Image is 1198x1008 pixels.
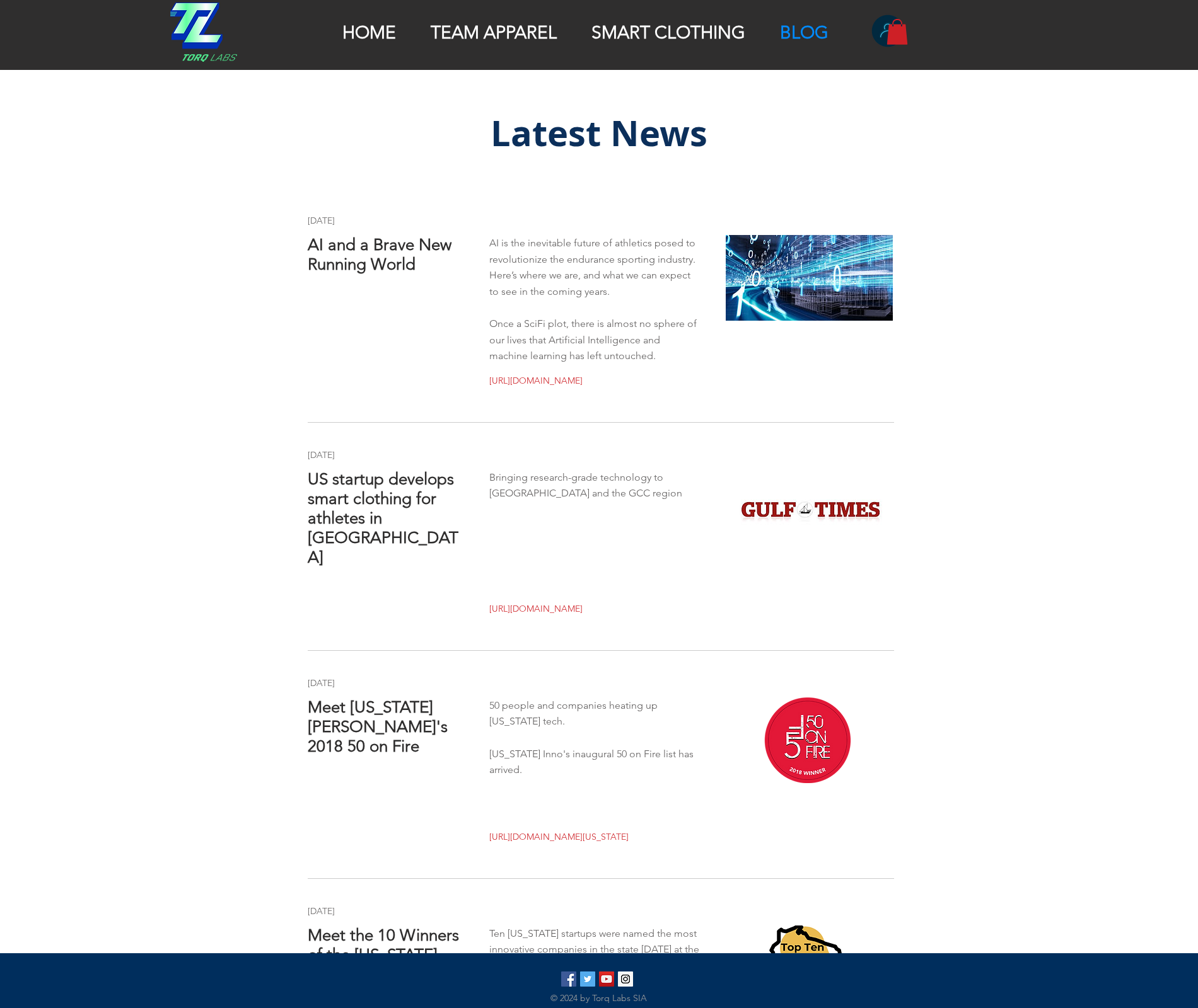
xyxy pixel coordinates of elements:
a: https://www.gulf-times.com/story/662769/US-startup-develops-smart-clothing-for-athletes-in [489,598,783,620]
ul: Social Bar [561,971,633,987]
span: [DATE] [308,677,335,689]
span: Ten [US_STATE] startups were named the most innovative companies in the state [DATE] at the [US_S... [489,927,699,971]
span: [DATE] [308,905,335,917]
span: © 2024 by Torq Labs SIA [550,992,647,1004]
span: AI and a Brave New Running World [308,235,451,274]
a: https://www.podiumrunner.com/culture/ai-and-a-brave-new-running-world/ [489,370,783,392]
a: HOME [325,20,413,42]
img: Facebook Social Icon [561,971,576,987]
img: YouTube Social Icon [599,971,614,987]
img: Meet Wisconsin Inno's 2018 50 on Fire [726,697,893,783]
img: Torq_Labs Instagram [618,971,633,987]
a: https://www.bizjournals.com/milwaukee/inno/stories/awards/2018/11/07/meet-wisconsin-innos-2018-50... [489,827,783,848]
span: Bringing research-grade technology to [GEOGRAPHIC_DATA] and the GCC region [489,471,682,500]
span: [DATE] [308,215,335,226]
span: [DATE] [308,449,335,461]
span: [URL][DOMAIN_NAME][US_STATE] [489,831,629,844]
span: [URL][DOMAIN_NAME] [489,603,583,616]
p: SMART CLOTHING [585,22,752,43]
span: Meet [US_STATE] [PERSON_NAME]'s 2018 50 on Fire [308,697,448,756]
img: US startup develops smart clothing for athletes in Qatar [726,469,893,555]
a: BLOG [763,20,846,42]
span: US startup develops smart clothing for athletes in [GEOGRAPHIC_DATA] [308,469,458,567]
a: SMART CLOTHING [574,20,762,42]
span: [URL][DOMAIN_NAME] [489,375,583,387]
a: TEAM APPAREL [414,20,574,42]
span: Meet the 10 Winners of the [US_STATE] Innovation Awards [308,925,459,984]
img: TRANSPARENT TORQ LOGO.png [170,3,237,62]
img: Twitter Social Icon [580,971,595,987]
img: AI and a Brave New Running World [726,235,893,321]
nav: Site [325,20,846,42]
p: HOME [336,22,402,43]
span: AI is the inevitable future of athletics posed to revolutionize the endurance sporting industry. ... [489,237,697,362]
span: Latest News [491,108,707,157]
p: TEAM APPAREL [424,22,563,43]
span: 50 people and companies heating up [US_STATE] tech. [US_STATE] Inno's inaugural 50 on Fire list h... [489,699,694,776]
p: BLOG [774,22,835,43]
